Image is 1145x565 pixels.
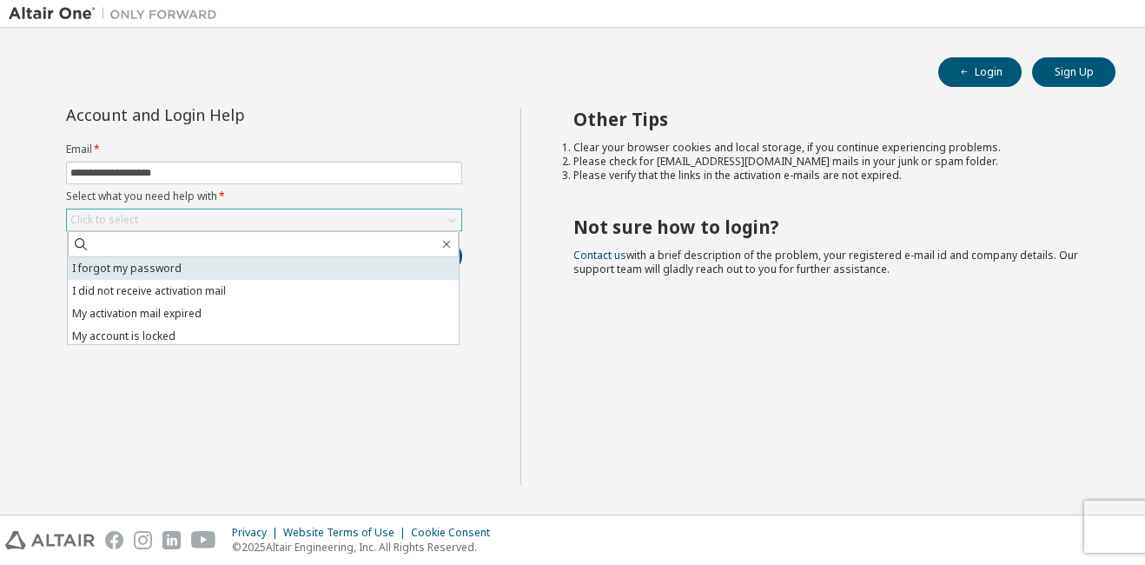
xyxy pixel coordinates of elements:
[232,526,283,540] div: Privacy
[1032,57,1115,87] button: Sign Up
[573,248,1078,276] span: with a brief description of the problem, your registered e-mail id and company details. Our suppo...
[66,143,462,156] label: Email
[573,141,1085,155] li: Clear your browser cookies and local storage, if you continue experiencing problems.
[573,216,1085,238] h2: Not sure how to login?
[573,248,626,263] a: Contact us
[66,108,383,122] div: Account and Login Help
[9,5,226,23] img: Altair One
[938,57,1022,87] button: Login
[191,531,216,549] img: youtube.svg
[134,531,152,549] img: instagram.svg
[573,155,1085,169] li: Please check for [EMAIL_ADDRESS][DOMAIN_NAME] mails in your junk or spam folder.
[573,108,1085,130] h2: Other Tips
[105,531,123,549] img: facebook.svg
[573,169,1085,183] li: Please verify that the links in the activation e-mails are not expired.
[411,526,500,540] div: Cookie Consent
[283,526,411,540] div: Website Terms of Use
[70,213,138,227] div: Click to select
[67,209,461,230] div: Click to select
[5,531,95,549] img: altair_logo.svg
[162,531,181,549] img: linkedin.svg
[68,257,459,280] li: I forgot my password
[66,189,462,203] label: Select what you need help with
[232,540,500,555] p: © 2025 Altair Engineering, Inc. All Rights Reserved.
